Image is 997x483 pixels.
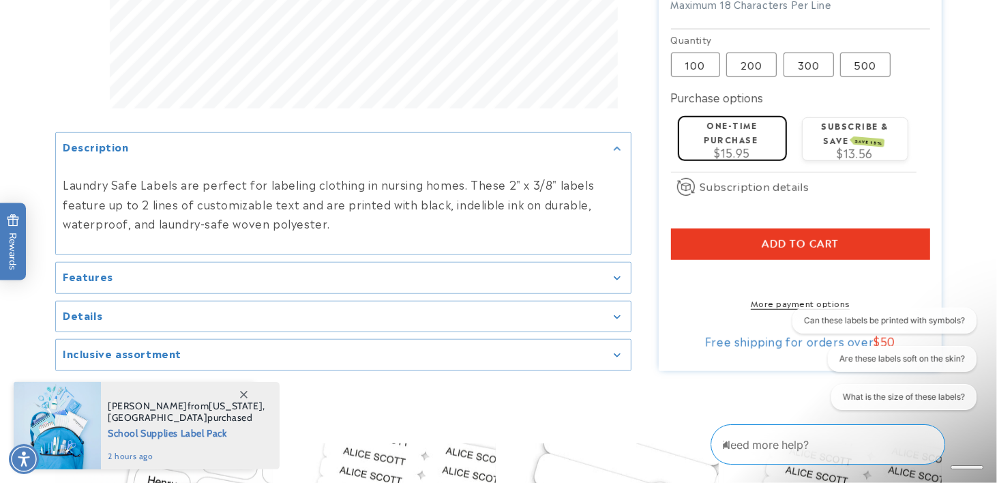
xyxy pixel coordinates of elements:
[9,444,39,474] div: Accessibility Menu
[56,134,631,164] summary: Description
[56,302,631,332] summary: Details
[700,178,809,194] span: Subscription details
[837,145,873,161] span: $13.56
[671,89,764,105] label: Purchase options
[55,402,942,423] h2: You may also like
[108,400,265,424] span: from , purchased
[852,136,884,147] span: SAVE 15%
[704,119,758,145] label: One-time purchase
[7,214,20,271] span: Rewards
[63,308,102,322] h2: Details
[108,411,207,424] span: [GEOGRAPHIC_DATA]
[56,340,631,370] summary: Inclusive assortment
[63,141,129,154] h2: Description
[711,419,983,469] iframe: Gorgias Floating Chat
[762,238,839,250] span: Add to cart
[63,269,113,283] h2: Features
[63,175,624,233] p: Laundry Safe Labels are perfect for labeling clothing in nursing homes. These 2" x 3/8" labels fe...
[784,53,834,77] label: 300
[784,308,983,422] iframe: Gorgias live chat conversation starters
[671,53,720,77] label: 100
[726,53,777,77] label: 200
[821,119,889,146] label: Subscribe & save
[108,450,265,463] span: 2 hours ago
[108,400,188,412] span: [PERSON_NAME]
[108,424,265,441] span: School Supplies Label Pack
[63,347,181,360] h2: Inclusive assortment
[671,229,930,260] button: Add to cart
[671,297,930,309] a: More payment options
[671,33,713,46] legend: Quantity
[56,263,631,293] summary: Features
[671,334,930,348] div: Free shipping for orders over
[840,53,891,77] label: 500
[209,400,263,412] span: [US_STATE]
[714,144,750,160] span: $15.95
